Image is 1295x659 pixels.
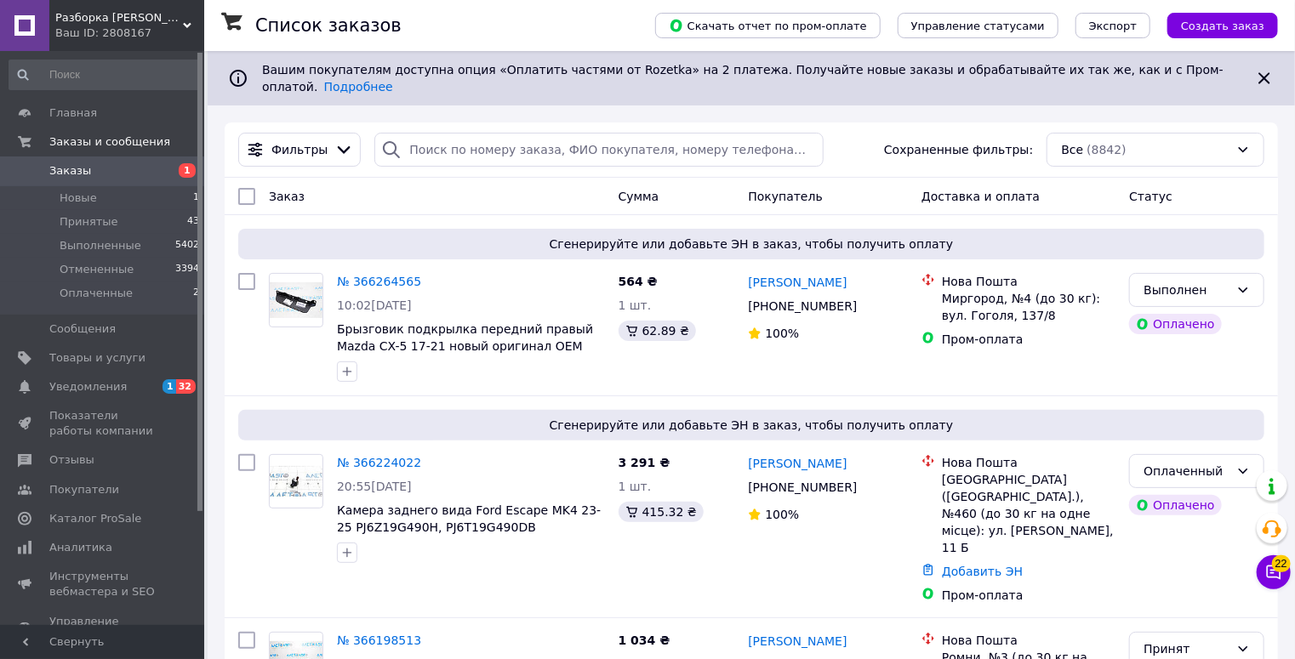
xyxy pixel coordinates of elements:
[49,350,145,366] span: Товары и услуги
[921,190,1040,203] span: Доставка и оплата
[49,452,94,468] span: Отзывы
[176,379,196,394] span: 32
[245,236,1258,253] span: Сгенерируйте или добавьте ЭН в заказ, чтобы получить оплату
[245,417,1258,434] span: Сгенерируйте или добавьте ЭН в заказ, чтобы получить оплату
[49,163,91,179] span: Заказы
[942,471,1115,556] div: [GEOGRAPHIC_DATA] ([GEOGRAPHIC_DATA].), №460 (до 30 кг на одне місце): ул. [PERSON_NAME], 11 Б
[337,275,421,288] a: № 366264565
[324,80,393,94] a: Подробнее
[884,141,1033,158] span: Сохраненные фильтры:
[942,331,1115,348] div: Пром-оплата
[1181,20,1264,32] span: Создать заказ
[60,286,133,301] span: Оплаченные
[49,408,157,439] span: Показатели работы компании
[748,455,847,472] a: [PERSON_NAME]
[49,321,116,337] span: Сообщения
[60,238,141,253] span: Выполненные
[60,262,134,277] span: Отмененные
[744,475,860,499] div: [PHONE_NUMBER]
[1087,143,1127,156] span: (8842)
[269,454,323,508] a: Фото товару
[765,327,799,340] span: 100%
[193,190,199,206] span: 1
[269,273,323,327] a: Фото товару
[1129,314,1221,334] div: Оплачено
[55,10,183,26] span: Разборка Алето Авто
[179,163,196,178] span: 1
[49,134,170,150] span: Заказы и сообщения
[1272,555,1291,572] span: 22
[337,503,601,534] a: Камера заднего вида Ford Escape MK4 23-25 PJ6Z19G490H, PJ6T19G490DB
[1089,20,1137,32] span: Экспорт
[49,379,127,395] span: Уведомления
[175,262,199,277] span: 3394
[49,105,97,121] span: Главная
[655,13,881,38] button: Скачать отчет по пром-оплате
[619,321,696,341] div: 62.89 ₴
[1150,18,1278,31] a: Создать заказ
[1144,281,1229,299] div: Выполнен
[337,456,421,469] a: № 366224022
[193,286,199,301] span: 2
[619,480,652,493] span: 1 шт.
[619,502,704,522] div: 415.32 ₴
[942,587,1115,604] div: Пром-оплата
[619,190,659,203] span: Сумма
[60,190,97,206] span: Новые
[49,482,119,497] span: Покупатели
[1129,190,1172,203] span: Статус
[49,569,157,599] span: Инструменты вебмастера и SEO
[270,282,322,318] img: Фото товару
[942,565,1023,578] a: Добавить ЭН
[1144,639,1229,658] div: Принят
[669,18,867,33] span: Скачать отчет по пром-оплате
[619,633,670,647] span: 1 034 ₴
[942,290,1115,324] div: Миргород, №4 (до 30 кг): вул. Гоголя, 137/8
[748,633,847,650] a: [PERSON_NAME]
[337,322,593,370] a: Брызговик подкрылка передний правый Mazda CX-5 17-21 новый оригинал OEM KB7W56114B
[1144,462,1229,480] div: Оплаченный
[942,454,1115,471] div: Нова Пошта
[337,298,412,312] span: 10:02[DATE]
[898,13,1058,38] button: Управление статусами
[175,238,199,253] span: 5402
[163,379,176,394] span: 1
[1129,495,1221,515] div: Оплачено
[55,26,204,41] div: Ваш ID: 2808167
[1167,13,1278,38] button: Создать заказ
[619,275,658,288] span: 564 ₴
[49,511,141,526] span: Каталог ProSale
[270,466,322,496] img: Фото товару
[262,63,1224,94] span: Вашим покупателям доступна опция «Оплатить частями от Rozetka» на 2 платежа. Получайте новые зака...
[942,632,1115,649] div: Нова Пошта
[1061,141,1083,158] span: Все
[1075,13,1150,38] button: Экспорт
[942,273,1115,290] div: Нова Пошта
[187,214,199,230] span: 43
[271,141,328,158] span: Фильтры
[619,456,670,469] span: 3 291 ₴
[269,190,305,203] span: Заказ
[9,60,201,90] input: Поиск
[765,508,799,521] span: 100%
[744,294,860,318] div: [PHONE_NUMBER]
[337,633,421,647] a: № 366198513
[374,133,823,167] input: Поиск по номеру заказа, ФИО покупателя, номеру телефона, Email, номеру накладной
[748,274,847,291] a: [PERSON_NAME]
[49,540,112,555] span: Аналитика
[49,614,157,645] span: Управление сайтом
[911,20,1045,32] span: Управление статусами
[255,15,402,36] h1: Список заказов
[337,480,412,493] span: 20:55[DATE]
[1257,555,1291,589] button: Чат с покупателем22
[60,214,118,230] span: Принятые
[619,298,652,312] span: 1 шт.
[748,190,823,203] span: Покупатель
